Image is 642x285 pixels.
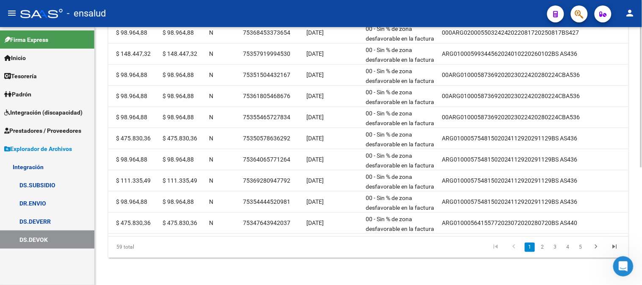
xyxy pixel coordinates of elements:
[537,243,548,252] a: 2
[607,243,623,252] a: go to last page
[243,198,290,205] span: 75354444520981
[243,50,290,57] span: 75357919994530
[209,71,213,78] span: N
[366,131,434,148] span: 00 - Sin % de zona desfavorable en la factura
[7,8,17,18] mat-icon: menu
[108,237,211,258] div: 59 total
[366,47,434,63] span: 00 - Sin % de zona desfavorable en la factura
[243,219,290,226] span: 75347643942037
[116,93,147,99] span: $ 98.964,88
[306,198,324,205] span: [DATE]
[163,114,194,121] span: $ 98.964,88
[209,198,213,205] span: N
[366,216,434,232] span: 00 - Sin % de zona desfavorable en la factura
[209,50,213,57] span: N
[442,29,579,36] span: 000ARG02000550324242022081720250817BS427
[67,4,106,23] span: - ensalud
[613,256,634,277] iframe: Intercom live chat
[209,156,213,163] span: N
[442,93,580,99] span: 00ARG01000587369202023022420280224CBA536
[366,89,434,105] span: 00 - Sin % de zona desfavorable en la factura
[163,198,194,205] span: $ 98.964,88
[588,243,604,252] a: go to next page
[243,177,290,184] span: 75369280947792
[506,243,522,252] a: go to previous page
[525,243,535,252] a: 1
[306,93,324,99] span: [DATE]
[163,156,194,163] span: $ 98.964,88
[576,243,586,252] a: 5
[366,195,434,211] span: 00 - Sin % de zona desfavorable en la factura
[243,71,290,78] span: 75351504432167
[536,240,549,255] li: page 2
[163,177,197,184] span: $ 111.335,49
[524,240,536,255] li: page 1
[306,50,324,57] span: [DATE]
[209,219,213,226] span: N
[243,114,290,121] span: 75355465727834
[116,198,147,205] span: $ 98.964,88
[4,90,31,99] span: Padrón
[163,219,197,226] span: $ 475.830,36
[366,152,434,169] span: 00 - Sin % de zona desfavorable en la factura
[163,50,197,57] span: $ 148.447,32
[163,29,194,36] span: $ 98.964,88
[116,71,147,78] span: $ 98.964,88
[306,219,324,226] span: [DATE]
[209,177,213,184] span: N
[574,240,587,255] li: page 5
[4,126,81,135] span: Prestadores / Proveedores
[4,71,37,81] span: Tesorería
[4,144,72,153] span: Explorador de Archivos
[488,243,504,252] a: go to first page
[209,135,213,142] span: N
[306,71,324,78] span: [DATE]
[442,198,578,205] span: ARG01000575481502024112920291129BS AS436
[163,93,194,99] span: $ 98.964,88
[4,53,26,63] span: Inicio
[442,71,580,78] span: 00ARG01000587369202023022420280224CBA536
[306,114,324,121] span: [DATE]
[209,114,213,121] span: N
[163,71,194,78] span: $ 98.964,88
[442,50,578,57] span: ARG01000599344562024010220260102BS AS436
[243,29,290,36] span: 75368453373654
[442,177,578,184] span: ARG01000575481502024112920291129BS AS436
[442,135,578,142] span: ARG01000575481502024112920291129BS AS436
[4,35,48,44] span: Firma Express
[442,156,578,163] span: ARG01000575481502024112920291129BS AS436
[243,93,290,99] span: 75361805468676
[306,156,324,163] span: [DATE]
[116,29,147,36] span: $ 98.964,88
[4,108,83,117] span: Integración (discapacidad)
[442,114,580,121] span: 00ARG01000587369202023022420280224CBA536
[116,219,151,226] span: $ 475.830,36
[116,156,147,163] span: $ 98.964,88
[562,240,574,255] li: page 4
[306,177,324,184] span: [DATE]
[243,156,290,163] span: 75364065771264
[209,93,213,99] span: N
[306,29,324,36] span: [DATE]
[366,68,434,84] span: 00 - Sin % de zona desfavorable en la factura
[116,177,151,184] span: $ 111.335,49
[116,50,151,57] span: $ 148.447,32
[550,243,560,252] a: 3
[116,135,151,142] span: $ 475.830,36
[243,135,290,142] span: 75350578636292
[306,135,324,142] span: [DATE]
[549,240,562,255] li: page 3
[366,173,434,190] span: 00 - Sin % de zona desfavorable en la factura
[116,114,147,121] span: $ 98.964,88
[163,135,197,142] span: $ 475.830,36
[366,110,434,126] span: 00 - Sin % de zona desfavorable en la factura
[563,243,573,252] a: 4
[442,219,578,226] span: ARG01000564155772023072020280720BS AS440
[625,8,635,18] mat-icon: person
[209,29,213,36] span: N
